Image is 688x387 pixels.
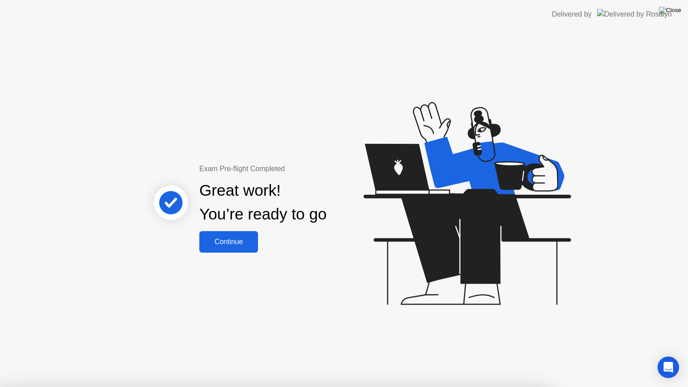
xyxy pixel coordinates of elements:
div: Great work! You’re ready to go [199,179,327,226]
div: Exam Pre-flight Completed [199,163,384,174]
img: Delivered by Rosalyn [597,9,672,19]
img: Close [659,7,681,14]
div: Open Intercom Messenger [658,357,679,378]
div: Delivered by [552,9,592,20]
div: Continue [202,238,255,246]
